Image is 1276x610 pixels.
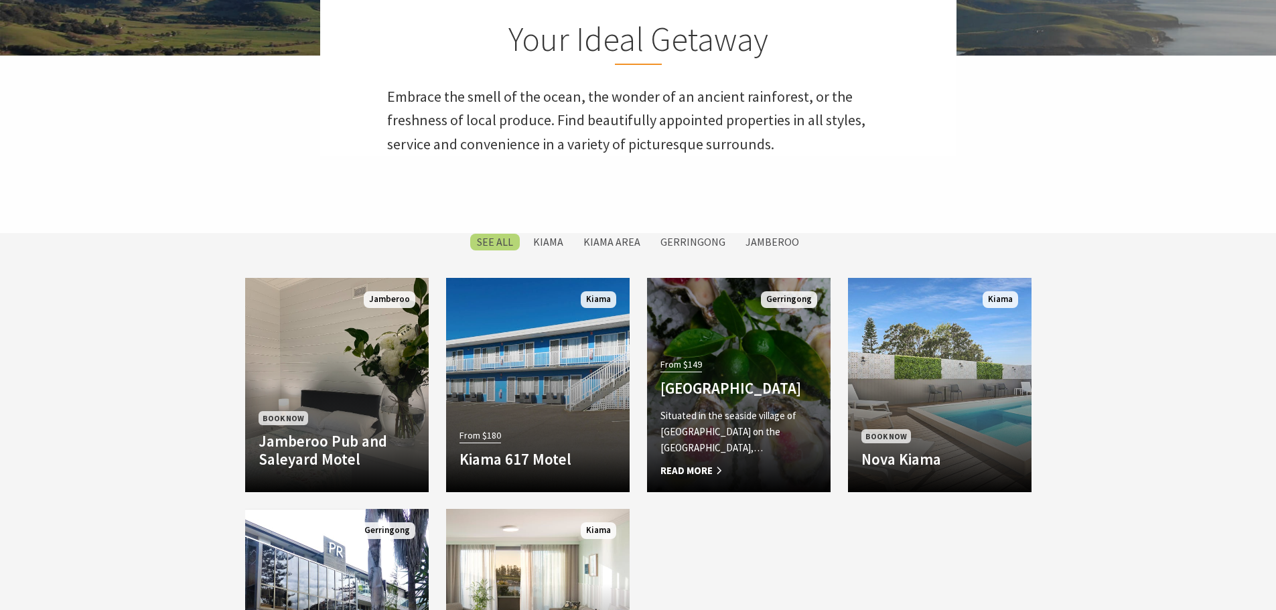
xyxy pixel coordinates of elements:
span: Kiama [581,291,616,308]
label: Kiama Area [577,234,647,250]
h4: Kiama 617 Motel [459,450,616,469]
p: Situated in the seaside village of [GEOGRAPHIC_DATA] on the [GEOGRAPHIC_DATA],… [660,408,817,456]
label: Jamberoo [739,234,806,250]
span: From $180 [459,428,501,443]
a: From $149 [GEOGRAPHIC_DATA] Situated in the seaside village of [GEOGRAPHIC_DATA] on the [GEOGRAPH... [647,278,831,492]
span: Book Now [259,411,308,425]
a: Book Now Jamberoo Pub and Saleyard Motel Jamberoo [245,278,429,492]
h2: Your Ideal Getaway [387,19,890,65]
span: Gerringong [359,522,415,539]
span: Kiama [581,522,616,539]
label: Kiama [526,234,570,250]
span: Book Now [861,429,911,443]
h4: [GEOGRAPHIC_DATA] [660,379,817,398]
span: Kiama [983,291,1018,308]
h4: Nova Kiama [861,450,1018,469]
span: Gerringong [761,291,817,308]
a: From $180 Kiama 617 Motel Kiama [446,278,630,492]
span: From $149 [660,357,702,372]
label: SEE All [470,234,520,250]
a: Book Now Nova Kiama Kiama [848,278,1032,492]
p: Embrace the smell of the ocean, the wonder of an ancient rainforest, or the freshness of local pr... [387,85,890,156]
label: Gerringong [654,234,732,250]
span: Read More [660,463,817,479]
span: Jamberoo [364,291,415,308]
h4: Jamberoo Pub and Saleyard Motel [259,432,415,469]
